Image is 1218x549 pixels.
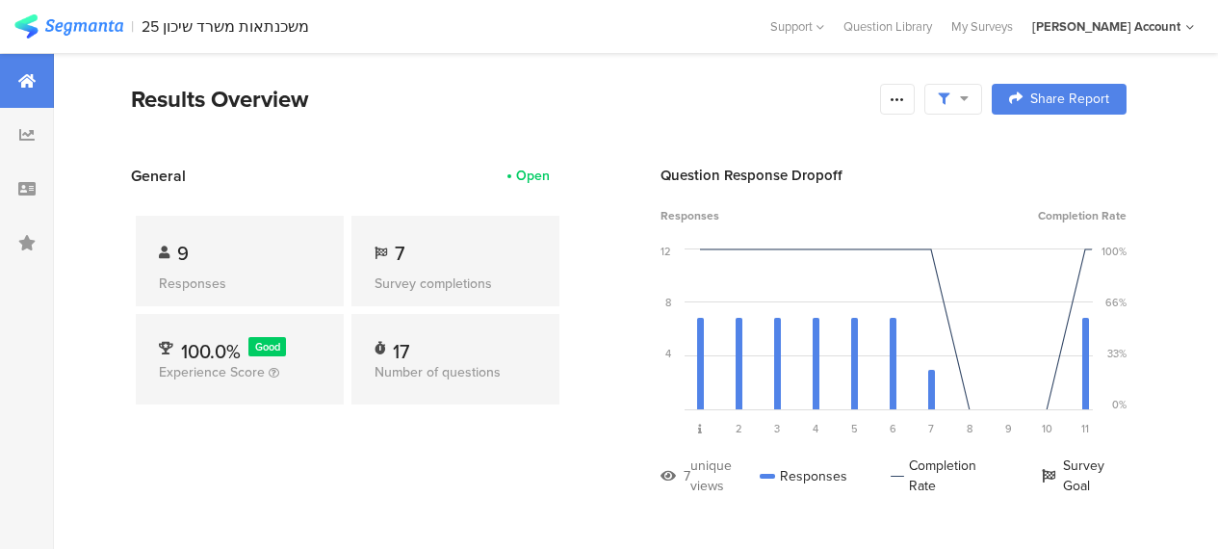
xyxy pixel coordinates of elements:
div: 4 [665,346,671,361]
div: Survey completions [375,274,536,294]
span: 9 [177,239,189,268]
span: 7 [395,239,404,268]
div: 12 [661,244,671,259]
div: משכנתאות משרד שיכון 25 [142,17,309,36]
div: 33% [1107,346,1127,361]
span: Share Report [1030,92,1109,106]
span: Completion Rate [1038,207,1127,224]
span: 100.0% [181,337,241,366]
span: Responses [661,207,719,224]
span: 10 [1042,421,1052,436]
span: 9 [1005,421,1012,436]
span: Experience Score [159,362,265,382]
div: | [131,15,134,38]
span: 6 [890,421,896,436]
span: General [131,165,186,187]
div: 17 [393,337,409,356]
div: [PERSON_NAME] Account [1032,17,1180,36]
div: Open [516,166,550,186]
div: 100% [1101,244,1127,259]
span: 11 [1081,421,1089,436]
div: 0% [1112,397,1127,412]
img: segmanta logo [14,14,123,39]
div: Responses [159,274,321,294]
span: Number of questions [375,362,501,382]
span: 8 [967,421,972,436]
a: My Surveys [942,17,1023,36]
div: Completion Rate [891,456,998,496]
span: 7 [928,421,934,436]
span: 5 [851,421,858,436]
span: Good [255,339,280,354]
div: Results Overview [131,82,870,117]
div: Responses [760,456,847,496]
div: Support [770,12,824,41]
div: unique views [690,456,760,496]
span: 2 [736,421,742,436]
span: 4 [813,421,818,436]
div: 8 [665,295,671,310]
a: Question Library [834,17,942,36]
div: 66% [1105,295,1127,310]
div: Survey Goal [1042,456,1127,496]
span: 3 [774,421,780,436]
div: 7 [684,466,690,486]
div: Question Response Dropoff [661,165,1127,186]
